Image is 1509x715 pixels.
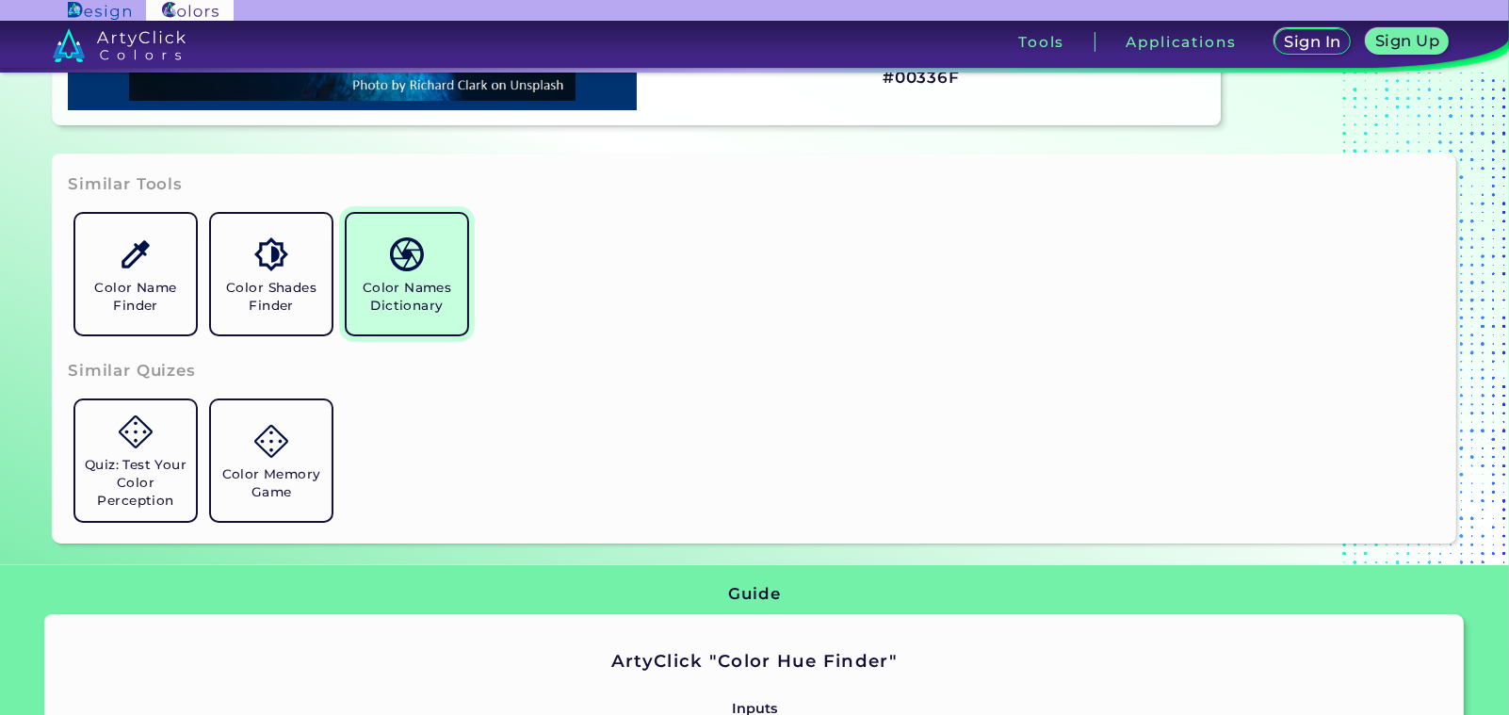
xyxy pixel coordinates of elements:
[390,237,423,270] img: icon_color_names_dictionary.svg
[83,456,188,510] h5: Quiz: Test Your Color Perception
[1018,35,1064,49] h3: Tools
[1278,30,1347,54] a: Sign In
[68,2,131,20] img: ArtyClick Design logo
[271,649,1237,674] h2: ArtyClick "Color Hue Finder"
[1126,35,1236,49] h3: Applications
[119,237,152,270] img: icon_color_name_finder.svg
[1287,35,1338,49] h5: Sign In
[83,279,188,315] h5: Color Name Finder
[354,279,460,315] h5: Color Names Dictionary
[68,173,183,196] h3: Similar Tools
[203,393,339,528] a: Color Memory Game
[219,465,324,501] h5: Color Memory Game
[883,67,960,89] h3: #00336F
[68,360,196,382] h3: Similar Quizes
[68,206,203,342] a: Color Name Finder
[203,206,339,342] a: Color Shades Finder
[254,237,287,270] img: icon_color_shades.svg
[219,279,324,315] h5: Color Shades Finder
[339,206,475,342] a: Color Names Dictionary
[119,415,152,448] img: icon_game.svg
[254,425,287,458] img: icon_game.svg
[1378,34,1436,48] h5: Sign Up
[53,28,186,62] img: logo_artyclick_colors_white.svg
[728,583,780,606] h3: Guide
[68,393,203,528] a: Quiz: Test Your Color Perception
[1371,30,1445,54] a: Sign Up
